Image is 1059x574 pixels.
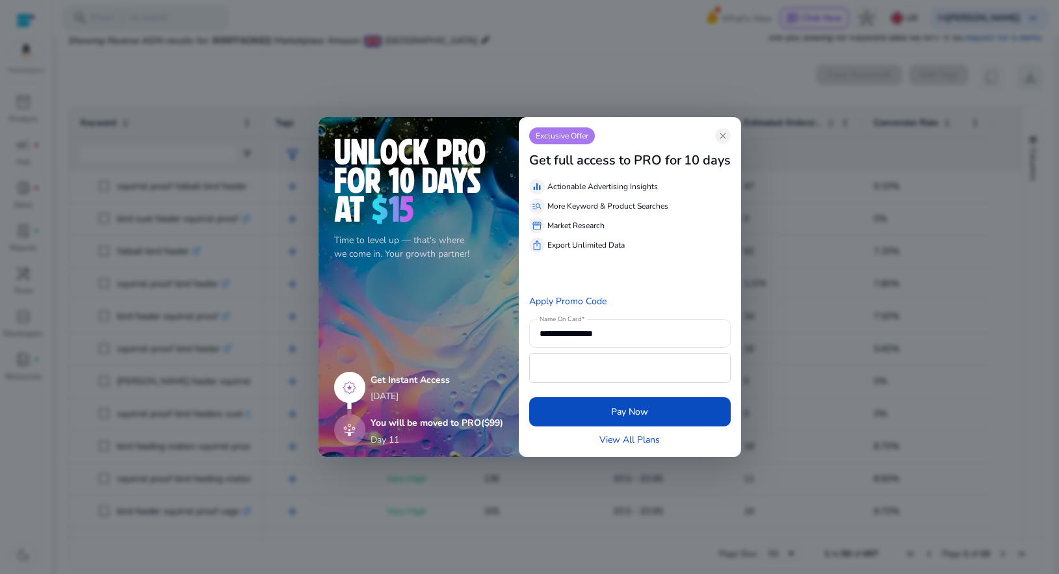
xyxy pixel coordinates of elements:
[529,295,607,307] a: Apply Promo Code
[540,315,581,324] mat-label: Name On Card
[547,220,605,231] p: Market Research
[611,405,648,419] span: Pay Now
[547,239,625,251] p: Export Unlimited Data
[371,389,503,403] p: [DATE]
[532,240,542,250] span: ios_share
[532,181,542,192] span: equalizer
[547,181,658,192] p: Actionable Advertising Insights
[529,127,595,144] p: Exclusive Offer
[547,200,668,212] p: More Keyword & Product Searches
[718,131,728,141] span: close
[532,201,542,211] span: manage_search
[684,153,731,168] h3: 10 days
[529,397,731,426] button: Pay Now
[371,418,503,429] h5: You will be moved to PRO
[371,375,503,386] h5: Get Instant Access
[599,433,660,447] a: View All Plans
[371,433,399,447] p: Day 11
[481,417,503,429] span: ($99)
[334,233,503,261] p: Time to level up — that's where we come in. Your growth partner!
[532,220,542,231] span: storefront
[536,355,724,381] iframe: Secure payment input frame
[529,153,681,168] h3: Get full access to PRO for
